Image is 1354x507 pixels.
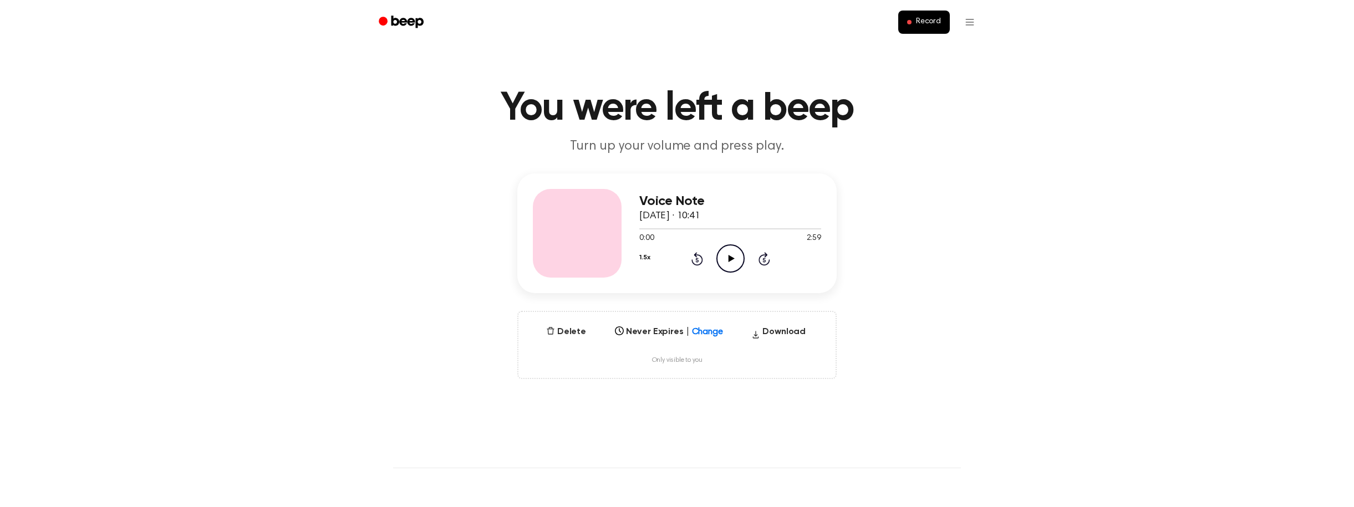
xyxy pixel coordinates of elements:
[807,233,821,244] span: 2:59
[898,11,950,34] button: Record
[542,325,591,339] button: Delete
[956,9,983,35] button: Open menu
[393,89,961,129] h1: You were left a beep
[639,194,821,209] h3: Voice Note
[371,12,434,33] a: Beep
[639,248,650,267] button: 1.5x
[747,325,810,343] button: Download
[652,356,703,365] span: Only visible to you
[639,211,700,221] span: [DATE] · 10:41
[916,17,941,27] span: Record
[464,137,890,156] p: Turn up your volume and press play.
[639,233,654,244] span: 0:00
